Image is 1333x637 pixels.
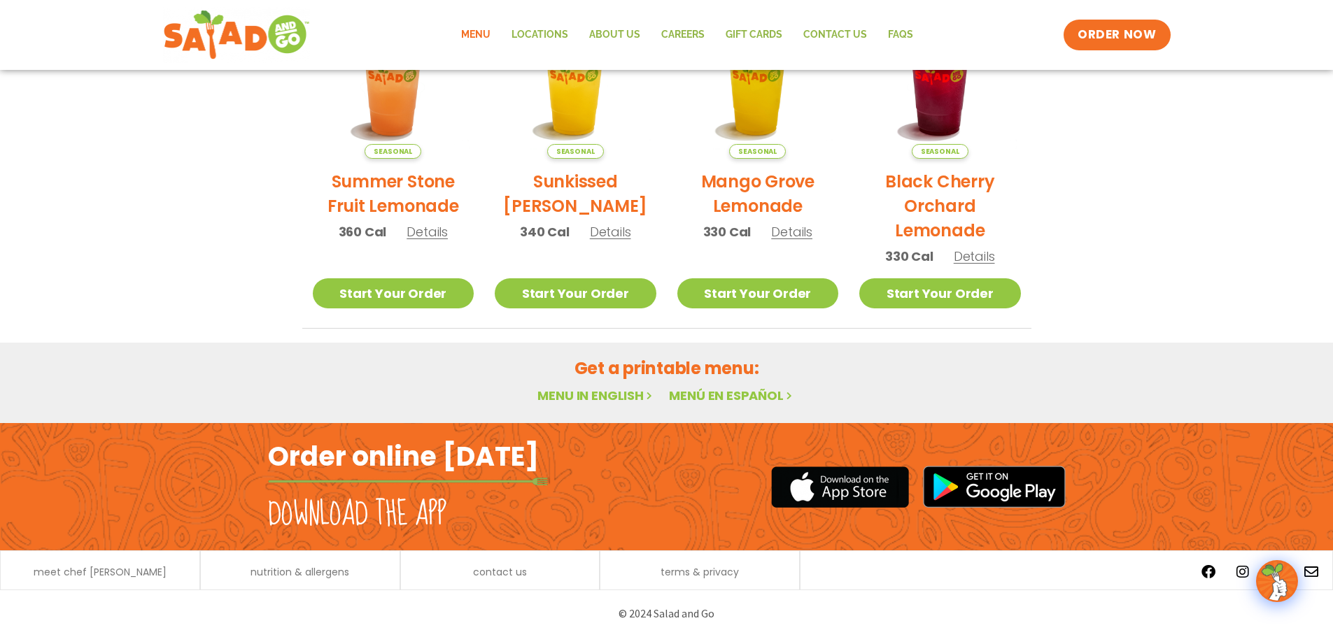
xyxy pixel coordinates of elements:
[859,278,1021,308] a: Start Your Order
[923,466,1066,508] img: google_play
[669,387,795,404] a: Menú en español
[703,222,752,241] span: 330 Cal
[793,19,877,51] a: Contact Us
[473,567,527,577] a: contact us
[339,222,387,241] span: 360 Cal
[547,144,604,159] span: Seasonal
[495,278,656,308] a: Start Your Order
[661,567,739,577] a: terms & privacy
[268,439,539,473] h2: Order online [DATE]
[520,222,570,241] span: 340 Cal
[1257,561,1297,601] img: wpChatIcon
[651,19,715,51] a: Careers
[302,356,1031,380] h2: Get a printable menu:
[163,7,311,63] img: new-SAG-logo-768×292
[771,464,909,510] img: appstore
[537,387,655,404] a: Menu in English
[34,567,167,577] a: meet chef [PERSON_NAME]
[451,19,501,51] a: Menu
[912,144,968,159] span: Seasonal
[268,478,548,485] img: fork
[859,169,1021,243] h2: Black Cherry Orchard Lemonade
[677,278,839,308] a: Start Your Order
[495,169,656,218] h2: Sunkissed [PERSON_NAME]
[1078,27,1156,43] span: ORDER NOW
[677,169,839,218] h2: Mango Grove Lemonade
[729,144,786,159] span: Seasonal
[771,223,812,241] span: Details
[275,604,1059,623] p: © 2024 Salad and Go
[268,495,446,534] h2: Download the app
[451,19,924,51] nav: Menu
[579,19,651,51] a: About Us
[365,144,421,159] span: Seasonal
[407,223,448,241] span: Details
[590,223,631,241] span: Details
[313,278,474,308] a: Start Your Order
[1064,20,1170,50] a: ORDER NOW
[954,248,995,265] span: Details
[251,567,349,577] a: nutrition & allergens
[715,19,793,51] a: GIFT CARDS
[501,19,579,51] a: Locations
[313,169,474,218] h2: Summer Stone Fruit Lemonade
[885,247,933,266] span: 330 Cal
[877,19,924,51] a: FAQs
